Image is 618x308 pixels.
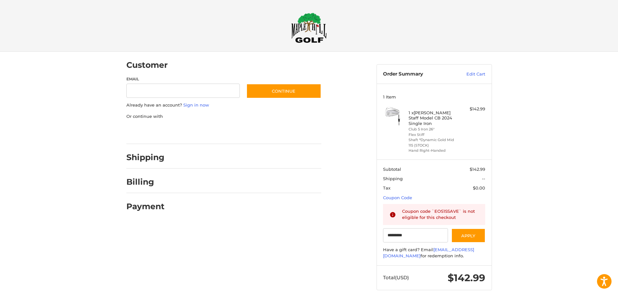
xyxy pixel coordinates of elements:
[246,84,321,98] button: Continue
[402,208,479,221] div: Coupon code `EOS15SAVE` is not eligible for this checkout
[482,176,485,181] span: --
[409,132,458,138] li: Flex Stiff
[126,152,165,162] h2: Shipping
[448,272,485,284] span: $142.99
[291,13,327,43] img: Maple Hill Golf
[183,102,209,108] a: Sign in now
[453,71,485,77] a: Edit Cart
[383,185,390,190] span: Tax
[383,167,401,172] span: Subtotal
[470,167,485,172] span: $142.99
[383,176,403,181] span: Shipping
[126,60,168,70] h2: Customer
[383,71,453,77] h3: Order Summary
[409,110,458,126] h4: 1 x [PERSON_NAME] Staff Model CB 2024 Single Iron
[409,137,458,148] li: Shaft *Dynamic Gold Mid 115 (STOCK)
[126,201,165,211] h2: Payment
[124,126,173,138] iframe: PayPal-paypal
[126,102,321,108] p: Already have an account?
[409,148,458,153] li: Hand Right-Handed
[383,247,485,259] div: Have a gift card? Email for redemption info.
[126,113,321,120] p: Or continue with
[383,228,448,243] input: Gift Certificate or Coupon Code
[460,106,485,112] div: $142.99
[126,177,164,187] h2: Billing
[234,126,282,138] iframe: PayPal-venmo
[126,76,240,82] label: Email
[451,228,485,243] button: Apply
[473,185,485,190] span: $0.00
[383,94,485,99] h3: 1 Item
[383,195,412,200] a: Coupon Code
[383,274,409,281] span: Total (USD)
[179,126,228,138] iframe: PayPal-paylater
[409,127,458,132] li: Club 5 Iron 26°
